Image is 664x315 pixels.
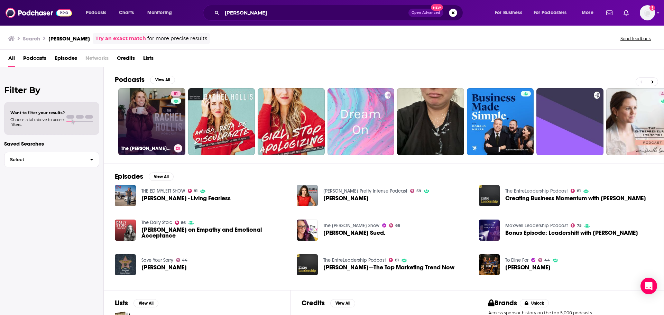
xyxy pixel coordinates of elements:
div: Open Intercom Messenger [640,278,657,294]
span: [PERSON_NAME]—The Top Marketing Trend Now [323,265,454,270]
span: Logged in as SimonElement [640,5,655,20]
h2: Filter By [4,85,99,95]
h3: The [PERSON_NAME] Podcast [121,146,171,151]
span: Podcasts [86,8,106,18]
a: Rachel Hollis [323,195,369,201]
span: 86 [181,221,186,224]
span: Credits [117,53,135,67]
span: 59 [416,189,421,193]
span: Bonus Episode: Leadershift with [PERSON_NAME] [505,230,638,236]
a: The Daily Stoic [141,220,172,225]
a: Show notifications dropdown [603,7,615,19]
button: open menu [529,7,577,18]
a: Save Your Sorry [141,257,173,263]
a: To Dine For [505,257,528,263]
a: The Emily Show [323,223,379,229]
span: 44 [544,259,550,262]
a: PodcastsView All [115,75,175,84]
span: 75 [577,224,582,227]
h2: Credits [302,299,325,307]
a: Charts [114,7,138,18]
img: User Profile [640,5,655,20]
a: Episodes [55,53,77,67]
span: For Podcasters [534,8,567,18]
img: Creating Business Momentum with Rachel Hollis [479,185,500,206]
img: Rachel Hollis on Empathy and Emotional Acceptance [115,220,136,241]
h2: Brands [488,299,517,307]
button: Select [4,152,99,167]
img: Podchaser - Follow, Share and Rate Podcasts [6,6,72,19]
button: View All [133,299,158,307]
img: Rachel Hollis [115,254,136,275]
img: Rachel Hollis - Living Fearless [115,185,136,206]
a: THE ED MYLETT SHOW [141,188,185,194]
span: 44 [182,259,187,262]
a: 81 [171,91,181,96]
a: 86 [175,221,186,225]
img: Rachel Hollis Sued. [297,220,318,241]
h3: Search [23,35,40,42]
span: 66 [395,224,400,227]
div: Search podcasts, credits, & more... [210,5,470,21]
button: open menu [577,7,602,18]
a: The EntreLeadership Podcast [505,188,568,194]
span: Want to filter your results? [10,110,65,115]
a: 44 [176,258,188,262]
a: Danica Patrick Pretty Intense Podcast [323,188,407,194]
button: open menu [490,7,531,18]
span: 81 [174,91,178,98]
span: for more precise results [147,35,207,43]
a: Rachel Hollis [505,265,551,270]
h2: Episodes [115,172,143,181]
h2: Podcasts [115,75,145,84]
button: View All [149,173,174,181]
button: View All [150,76,175,84]
a: 59 [410,189,421,193]
input: Search podcasts, credits, & more... [222,7,408,18]
span: 81 [194,189,197,193]
a: Rachel Hollis - Living Fearless [141,195,231,201]
span: Creating Business Momentum with [PERSON_NAME] [505,195,646,201]
img: Rachel Hollis—The Top Marketing Trend Now [297,254,318,275]
h2: Lists [115,299,128,307]
img: Rachel Hollis [479,254,500,275]
span: Choose a tab above to access filters. [10,117,65,127]
a: 81 [389,258,399,262]
span: 81 [395,259,399,262]
span: Monitoring [147,8,172,18]
img: Bonus Episode: Leadershift with Rachel Hollis [479,220,500,241]
button: Open AdvancedNew [408,9,443,17]
a: Maxwell Leadership Podcast [505,223,568,229]
a: All [8,53,15,67]
a: Rachel Hollis Sued. [323,230,386,236]
span: Charts [119,8,134,18]
span: Select [4,157,84,162]
a: Podcasts [23,53,46,67]
a: ListsView All [115,299,158,307]
span: [PERSON_NAME] Sued. [323,230,386,236]
span: [PERSON_NAME] on Empathy and Emotional Acceptance [141,227,289,239]
span: [PERSON_NAME] [323,195,369,201]
span: Open Advanced [412,11,440,15]
a: Rachel Hollis—The Top Marketing Trend Now [323,265,454,270]
button: open menu [142,7,181,18]
a: 44 [538,258,550,262]
button: Show profile menu [640,5,655,20]
button: open menu [81,7,115,18]
a: Lists [143,53,154,67]
a: 81 [188,189,198,193]
a: 81The [PERSON_NAME] Podcast [118,88,185,155]
a: Show notifications dropdown [621,7,631,19]
img: Rachel Hollis [297,185,318,206]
